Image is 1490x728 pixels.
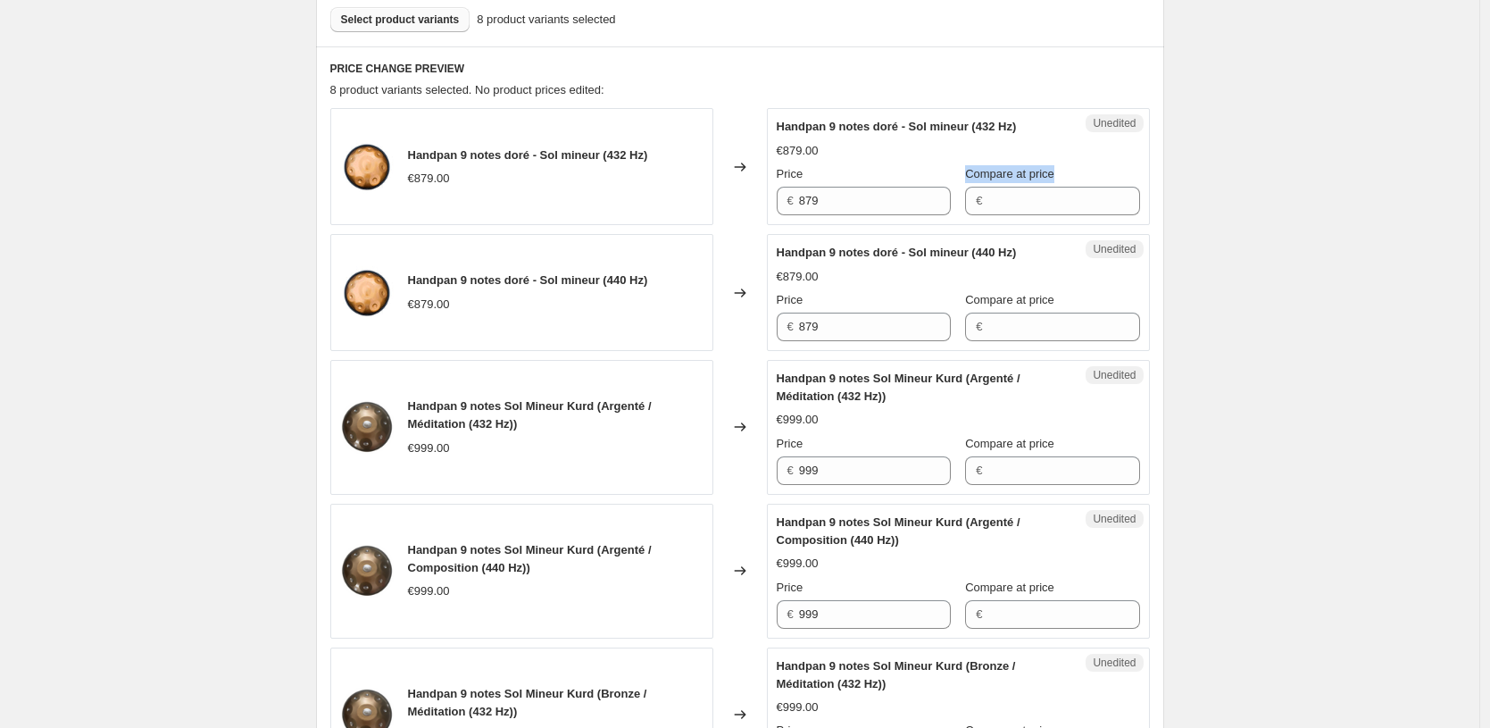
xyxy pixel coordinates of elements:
span: € [787,607,794,621]
div: €999.00 [777,555,819,573]
button: Select product variants [330,7,470,32]
div: €999.00 [408,582,450,600]
div: €879.00 [408,296,450,314]
img: handpan-9-note-sol-mineur_80x.jpg [340,140,394,194]
span: Unedited [1093,368,1136,382]
span: Unedited [1093,512,1136,526]
div: €879.00 [777,268,819,286]
span: € [976,320,982,333]
span: Handpan 9 notes doré - Sol mineur (440 Hz) [777,246,1017,259]
img: 99_80x.png [340,400,394,454]
span: Handpan 9 notes Sol Mineur Kurd (Argenté / Composition (440 Hz)) [408,543,652,574]
div: €999.00 [777,699,819,716]
span: Unedited [1093,116,1136,130]
div: €879.00 [777,142,819,160]
span: Price [777,293,803,306]
span: Handpan 9 notes Sol Mineur Kurd (Argenté / Composition (440 Hz)) [777,515,1020,547]
span: Compare at price [965,437,1054,450]
span: Select product variants [341,13,460,27]
span: Handpan 9 notes Sol Mineur Kurd (Argenté / Méditation (432 Hz)) [777,372,1020,403]
span: € [787,464,794,477]
span: € [976,464,982,477]
span: € [976,607,982,621]
span: Handpan 9 notes doré - Sol mineur (440 Hz) [408,273,648,287]
span: 8 product variants selected [477,11,615,29]
span: Handpan 9 notes doré - Sol mineur (432 Hz) [408,148,648,162]
span: Handpan 9 notes Sol Mineur Kurd (Argenté / Méditation (432 Hz)) [408,399,652,431]
span: Handpan 9 notes doré - Sol mineur (432 Hz) [777,120,1017,133]
div: €999.00 [408,439,450,457]
span: € [787,194,794,207]
span: Price [777,581,803,594]
span: Handpan 9 notes Sol Mineur Kurd (Bronze / Méditation (432 Hz)) [777,659,1016,690]
span: Unedited [1093,242,1136,256]
div: €879.00 [408,170,450,188]
span: Price [777,167,803,180]
span: Handpan 9 notes Sol Mineur Kurd (Bronze / Méditation (432 Hz)) [408,687,647,718]
div: €999.00 [777,411,819,429]
span: Compare at price [965,581,1054,594]
span: Compare at price [965,293,1054,306]
span: Compare at price [965,167,1054,180]
span: € [787,320,794,333]
img: 99_80x.png [340,544,394,598]
span: 8 product variants selected. No product prices edited: [330,83,604,96]
span: € [976,194,982,207]
h6: PRICE CHANGE PREVIEW [330,62,1150,76]
img: handpan-9-note-sol-mineur_80x.jpg [340,266,394,320]
span: Price [777,437,803,450]
span: Unedited [1093,656,1136,670]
